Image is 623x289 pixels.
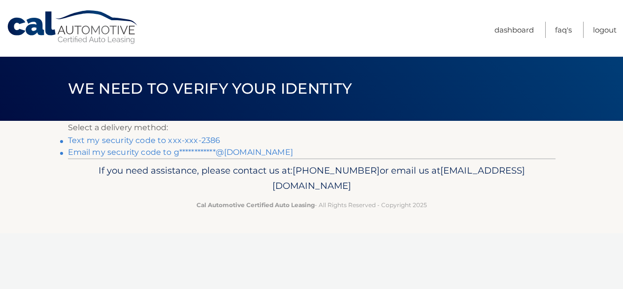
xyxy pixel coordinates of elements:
[68,121,556,135] p: Select a delivery method:
[494,22,534,38] a: Dashboard
[68,79,352,98] span: We need to verify your identity
[68,136,221,145] a: Text my security code to xxx-xxx-2386
[555,22,572,38] a: FAQ's
[197,201,315,209] strong: Cal Automotive Certified Auto Leasing
[6,10,139,45] a: Cal Automotive
[74,163,549,194] p: If you need assistance, please contact us at: or email us at
[74,200,549,210] p: - All Rights Reserved - Copyright 2025
[593,22,617,38] a: Logout
[293,165,380,176] span: [PHONE_NUMBER]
